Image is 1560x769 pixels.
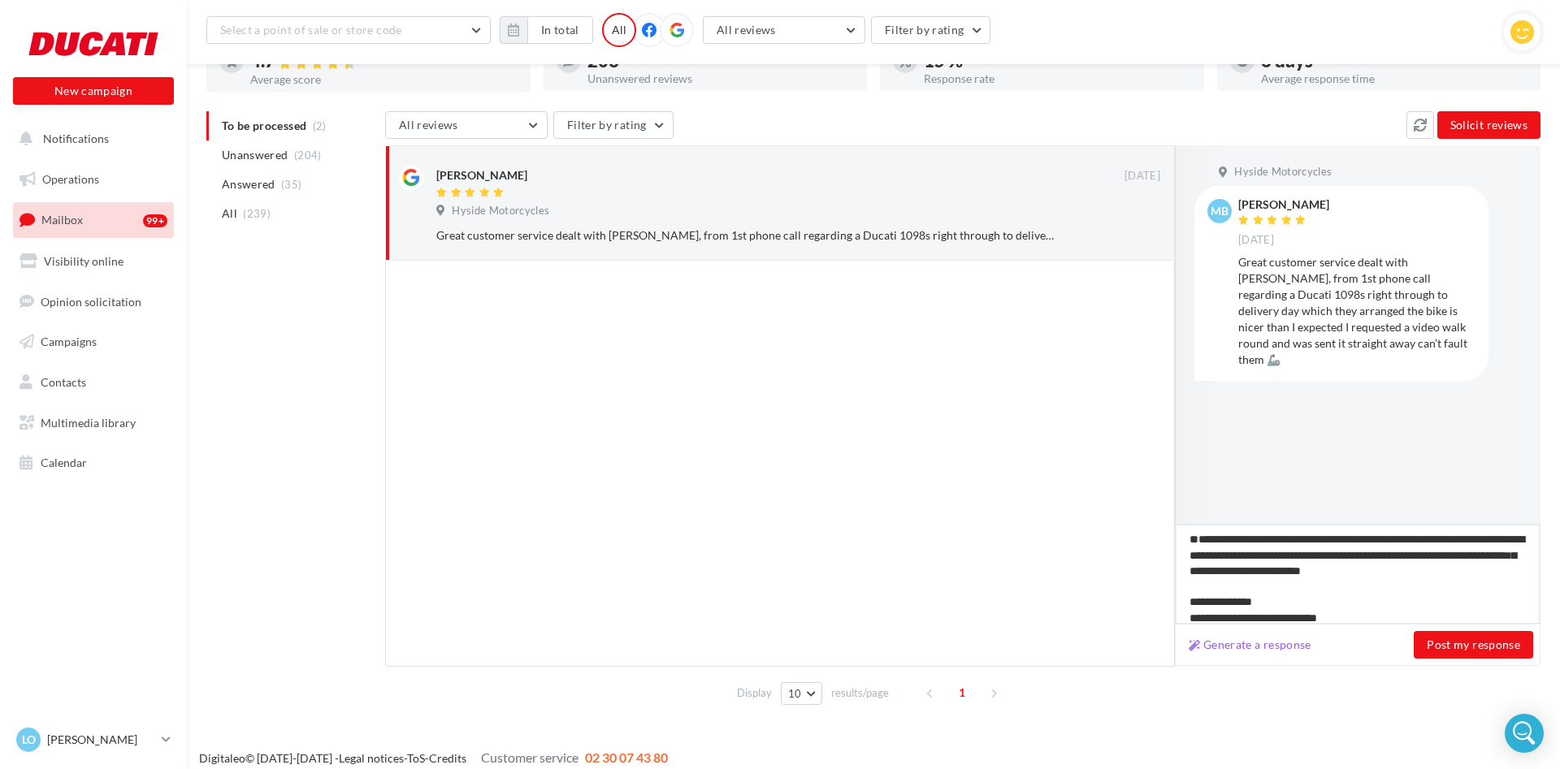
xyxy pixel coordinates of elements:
[399,118,458,132] span: All reviews
[10,202,177,237] a: Mailbox99+
[41,213,83,227] span: Mailbox
[1124,169,1160,184] span: [DATE]
[1238,254,1475,368] div: Great customer service dealt with [PERSON_NAME], from 1st phone call regarding a Ducati 1098s rig...
[143,214,167,227] div: 99+
[243,207,271,220] span: (239)
[222,176,275,192] span: Answered
[500,16,593,44] button: In total
[10,446,177,480] a: Calendar
[10,325,177,359] a: Campaigns
[10,122,171,156] button: Notifications
[13,77,174,105] button: New campaign
[587,73,855,84] div: Unanswered reviews
[871,16,991,44] button: Filter by rating
[43,132,109,145] span: Notifications
[22,732,36,748] span: LO
[1414,631,1533,659] button: Post my response
[717,23,776,37] span: All reviews
[281,178,301,191] span: (35)
[1437,111,1540,139] button: Solicit reviews
[602,13,636,47] div: All
[924,52,1191,70] div: 15 %
[250,52,518,71] div: 4.7
[436,167,527,184] div: [PERSON_NAME]
[587,52,855,70] div: 203
[47,732,155,748] p: [PERSON_NAME]
[429,751,466,765] a: Credits
[41,456,87,469] span: Calendar
[10,406,177,440] a: Multimedia library
[199,751,668,765] span: © [DATE]-[DATE] - - -
[407,751,425,765] a: ToS
[1238,199,1329,210] div: [PERSON_NAME]
[41,294,141,308] span: Opinion solicitation
[788,687,802,700] span: 10
[250,74,518,85] div: Average score
[436,227,1055,244] div: Great customer service dealt with [PERSON_NAME], from 1st phone call regarding a Ducati 1098s rig...
[385,111,548,139] button: All reviews
[199,751,245,765] a: Digitaleo
[527,16,593,44] button: In total
[1234,165,1332,179] span: Hyside Motorcycles
[949,680,975,706] span: 1
[10,365,177,400] a: Contacts
[1505,714,1544,753] div: Open Intercom Messenger
[10,244,177,279] a: Visibility online
[553,111,674,139] button: Filter by rating
[41,335,97,348] span: Campaigns
[1261,52,1528,70] div: 6 days
[10,162,177,197] a: Operations
[1182,635,1318,655] button: Generate a response
[339,751,404,765] a: Legal notices
[452,204,549,218] span: Hyside Motorcycles
[294,149,322,162] span: (204)
[924,73,1191,84] div: Response rate
[10,285,177,319] a: Opinion solicitation
[13,724,174,755] a: LO [PERSON_NAME]
[1211,203,1228,219] span: MB
[585,750,668,765] span: 02 30 07 43 80
[831,685,889,701] span: results/page
[42,172,99,186] span: Operations
[222,205,237,222] span: All
[1261,73,1528,84] div: Average response time
[206,16,491,44] button: Select a point of sale or store code
[1238,233,1274,248] span: [DATE]
[41,416,136,430] span: Multimedia library
[220,23,402,37] span: Select a point of sale or store code
[41,375,86,389] span: Contacts
[781,682,822,705] button: 10
[44,254,123,268] span: Visibility online
[481,750,578,765] span: Customer service
[737,685,772,701] span: Display
[703,16,865,44] button: All reviews
[222,147,288,163] span: Unanswered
